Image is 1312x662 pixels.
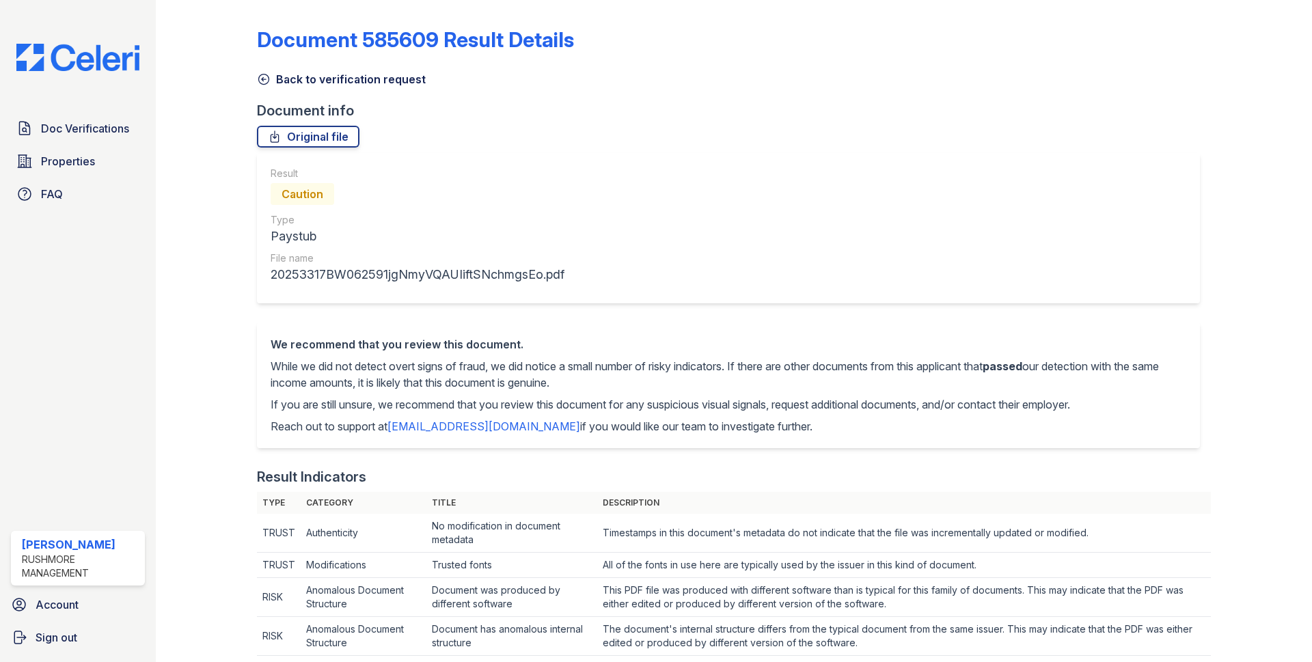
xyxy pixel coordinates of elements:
div: Document info [257,101,1211,120]
a: Sign out [5,624,150,651]
div: [PERSON_NAME] [22,536,139,553]
td: Anomalous Document Structure [301,578,426,617]
div: Type [271,213,564,227]
td: TRUST [257,553,301,578]
div: File name [271,251,564,265]
span: Properties [41,153,95,169]
div: Result [271,167,564,180]
th: Type [257,492,301,514]
div: Result Indicators [257,467,366,486]
span: Doc Verifications [41,120,129,137]
td: Document was produced by different software [426,578,598,617]
th: Title [426,492,598,514]
a: Back to verification request [257,71,426,87]
div: 20253317BW062591jgNmyVQAUIiftSNchmgsEo.pdf [271,265,564,284]
td: All of the fonts in use here are typically used by the issuer in this kind of document. [597,553,1210,578]
a: Properties [11,148,145,175]
span: passed [983,359,1022,373]
th: Description [597,492,1210,514]
a: Document 585609 Result Details [257,27,574,52]
p: Reach out to support at if you would like our team to investigate further. [271,418,1186,435]
td: No modification in document metadata [426,514,598,553]
td: RISK [257,578,301,617]
img: CE_Logo_Blue-a8612792a0a2168367f1c8372b55b34899dd931a85d93a1a3d3e32e68fde9ad4.png [5,44,150,71]
a: [EMAIL_ADDRESS][DOMAIN_NAME] [387,419,580,433]
span: Account [36,596,79,613]
td: Document has anomalous internal structure [426,617,598,656]
td: Modifications [301,553,426,578]
td: The document's internal structure differs from the typical document from the same issuer. This ma... [597,617,1210,656]
td: TRUST [257,514,301,553]
td: Authenticity [301,514,426,553]
a: FAQ [11,180,145,208]
td: RISK [257,617,301,656]
div: Rushmore Management [22,553,139,580]
div: Paystub [271,227,564,246]
div: We recommend that you review this document. [271,336,1186,353]
p: If you are still unsure, we recommend that you review this document for any suspicious visual sig... [271,396,1186,413]
a: Account [5,591,150,618]
td: Trusted fonts [426,553,598,578]
div: Caution [271,183,334,205]
td: This PDF file was produced with different software than is typical for this family of documents. ... [597,578,1210,617]
a: Doc Verifications [11,115,145,142]
td: Timestamps in this document's metadata do not indicate that the file was incrementally updated or... [597,514,1210,553]
span: Sign out [36,629,77,646]
a: Original file [257,126,359,148]
span: FAQ [41,186,63,202]
td: Anomalous Document Structure [301,617,426,656]
th: Category [301,492,426,514]
p: While we did not detect overt signs of fraud, we did notice a small number of risky indicators. I... [271,358,1186,391]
